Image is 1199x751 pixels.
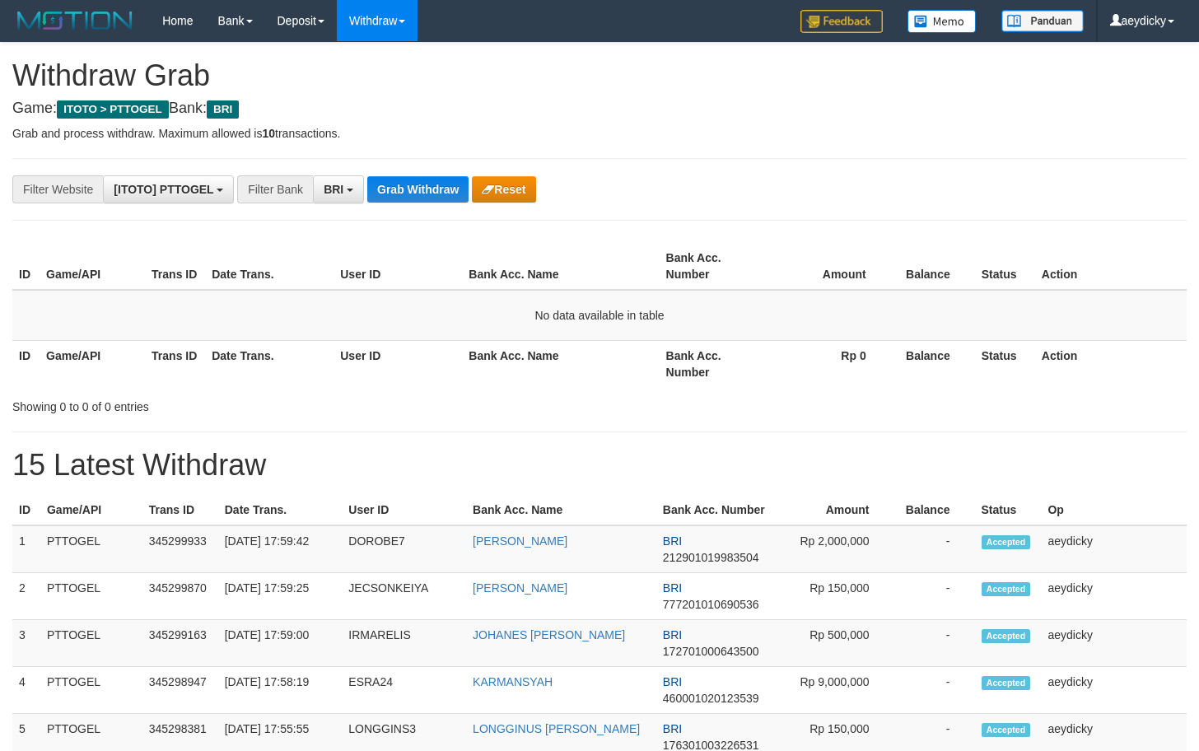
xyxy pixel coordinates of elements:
[773,495,894,525] th: Amount
[660,243,765,290] th: Bank Acc. Number
[12,8,138,33] img: MOTION_logo.png
[40,243,145,290] th: Game/API
[1035,243,1187,290] th: Action
[342,525,466,573] td: DOROBE7
[142,667,218,714] td: 345298947
[262,127,275,140] strong: 10
[663,628,682,641] span: BRI
[205,340,334,387] th: Date Trans.
[40,525,142,573] td: PTTOGEL
[237,175,313,203] div: Filter Bank
[982,582,1031,596] span: Accepted
[218,495,343,525] th: Date Trans.
[894,620,975,667] td: -
[114,183,213,196] span: [ITOTO] PTTOGEL
[12,525,40,573] td: 1
[12,495,40,525] th: ID
[40,573,142,620] td: PTTOGEL
[12,59,1187,92] h1: Withdraw Grab
[663,675,682,688] span: BRI
[12,449,1187,482] h1: 15 Latest Withdraw
[103,175,234,203] button: [ITOTO] PTTOGEL
[773,620,894,667] td: Rp 500,000
[663,722,682,735] span: BRI
[462,340,659,387] th: Bank Acc. Name
[367,176,469,203] button: Grab Withdraw
[1041,667,1187,714] td: aeydicky
[982,676,1031,690] span: Accepted
[982,535,1031,549] span: Accepted
[218,525,343,573] td: [DATE] 17:59:42
[205,243,334,290] th: Date Trans.
[473,675,553,688] a: KARMANSYAH
[894,495,975,525] th: Balance
[342,573,466,620] td: JECSONKEIYA
[466,495,656,525] th: Bank Acc. Name
[40,495,142,525] th: Game/API
[800,10,883,33] img: Feedback.jpg
[40,667,142,714] td: PTTOGEL
[12,243,40,290] th: ID
[342,495,466,525] th: User ID
[145,243,205,290] th: Trans ID
[773,667,894,714] td: Rp 9,000,000
[663,581,682,595] span: BRI
[57,100,169,119] span: ITOTO > PTTOGEL
[218,667,343,714] td: [DATE] 17:58:19
[12,175,103,203] div: Filter Website
[975,340,1035,387] th: Status
[663,534,682,548] span: BRI
[142,620,218,667] td: 345299163
[765,340,891,387] th: Rp 0
[894,573,975,620] td: -
[1035,340,1187,387] th: Action
[975,243,1035,290] th: Status
[663,551,759,564] span: Copy 212901019983504 to clipboard
[342,620,466,667] td: IRMARELIS
[773,573,894,620] td: Rp 150,000
[12,340,40,387] th: ID
[472,176,535,203] button: Reset
[473,534,567,548] a: [PERSON_NAME]
[207,100,239,119] span: BRI
[12,667,40,714] td: 4
[773,525,894,573] td: Rp 2,000,000
[12,573,40,620] td: 2
[142,573,218,620] td: 345299870
[982,723,1031,737] span: Accepted
[663,692,759,705] span: Copy 460001020123539 to clipboard
[12,620,40,667] td: 3
[765,243,891,290] th: Amount
[656,495,773,525] th: Bank Acc. Number
[891,340,975,387] th: Balance
[12,290,1187,341] td: No data available in table
[142,495,218,525] th: Trans ID
[218,573,343,620] td: [DATE] 17:59:25
[40,340,145,387] th: Game/API
[894,667,975,714] td: -
[218,620,343,667] td: [DATE] 17:59:00
[473,581,567,595] a: [PERSON_NAME]
[663,645,759,658] span: Copy 172701000643500 to clipboard
[334,340,462,387] th: User ID
[894,525,975,573] td: -
[907,10,977,33] img: Button%20Memo.svg
[1041,573,1187,620] td: aeydicky
[891,243,975,290] th: Balance
[313,175,364,203] button: BRI
[342,667,466,714] td: ESRA24
[663,598,759,611] span: Copy 777201010690536 to clipboard
[1001,10,1084,32] img: panduan.png
[660,340,765,387] th: Bank Acc. Number
[982,629,1031,643] span: Accepted
[473,628,625,641] a: JOHANES [PERSON_NAME]
[324,183,343,196] span: BRI
[1041,525,1187,573] td: aeydicky
[975,495,1042,525] th: Status
[142,525,218,573] td: 345299933
[1041,620,1187,667] td: aeydicky
[12,100,1187,117] h4: Game: Bank:
[12,125,1187,142] p: Grab and process withdraw. Maximum allowed is transactions.
[40,620,142,667] td: PTTOGEL
[334,243,462,290] th: User ID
